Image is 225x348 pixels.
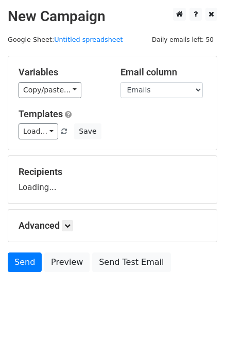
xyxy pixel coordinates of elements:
[74,123,101,139] button: Save
[19,220,206,231] h5: Advanced
[8,36,123,43] small: Google Sheet:
[19,166,206,193] div: Loading...
[19,108,63,119] a: Templates
[148,36,217,43] a: Daily emails left: 50
[120,67,207,78] h5: Email column
[148,34,217,45] span: Daily emails left: 50
[92,252,170,272] a: Send Test Email
[19,123,58,139] a: Load...
[44,252,90,272] a: Preview
[8,8,217,25] h2: New Campaign
[19,166,206,178] h5: Recipients
[54,36,123,43] a: Untitled spreadsheet
[19,67,105,78] h5: Variables
[8,252,42,272] a: Send
[19,82,81,98] a: Copy/paste...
